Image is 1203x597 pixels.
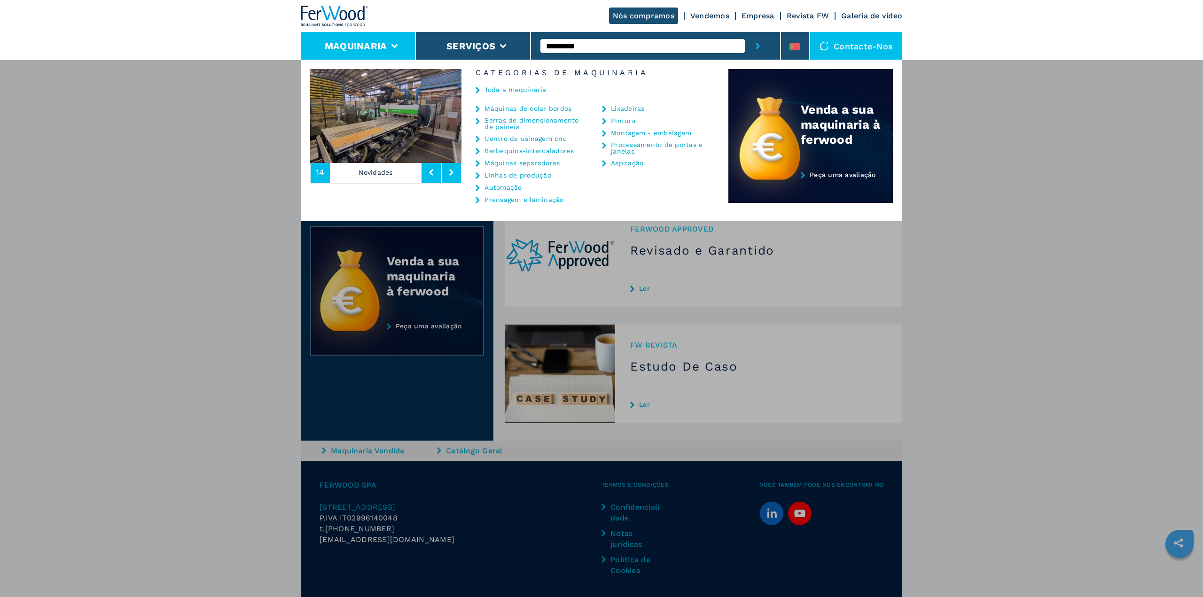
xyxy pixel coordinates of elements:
[611,160,643,166] a: Aspiração
[810,32,902,60] div: Contacte-nos
[484,184,522,191] a: Automação
[316,168,325,177] span: 14
[446,40,495,52] button: Serviços
[484,86,546,93] a: Toda a maquinaria
[310,69,461,163] img: image
[787,11,829,20] a: Revista FW
[325,40,387,52] button: Maquinaria
[742,11,774,20] a: Empresa
[609,8,678,24] a: Nós compramos
[484,105,571,112] a: Máquinas de colar bordos
[484,147,574,154] a: Berbequins-intercaladores
[611,117,636,124] a: Pintura
[841,11,902,20] a: Galeria de vídeo
[820,41,829,51] img: Contacte-nos
[611,105,645,112] a: Lixadeiras
[745,32,771,60] button: submit-button
[484,172,551,178] a: Linhas de produção
[301,6,368,26] img: Ferwood
[484,117,578,130] a: Serras de dimensionamento de painéis
[690,11,729,20] a: Vendemos
[611,130,691,136] a: Montagem - embalagem
[611,141,705,155] a: Processamento de portas e janelas
[461,69,613,163] img: image
[484,135,567,142] a: Centro de usinagem cnc
[330,162,422,183] p: Novidades
[728,171,893,203] a: Peça uma avaliação
[484,160,560,166] a: Máquinas separadoras
[484,196,563,203] a: Prensagem e laminação
[461,69,728,77] h6: Categorias de maquinaria
[801,102,893,147] div: Venda a sua maquinaria à ferwood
